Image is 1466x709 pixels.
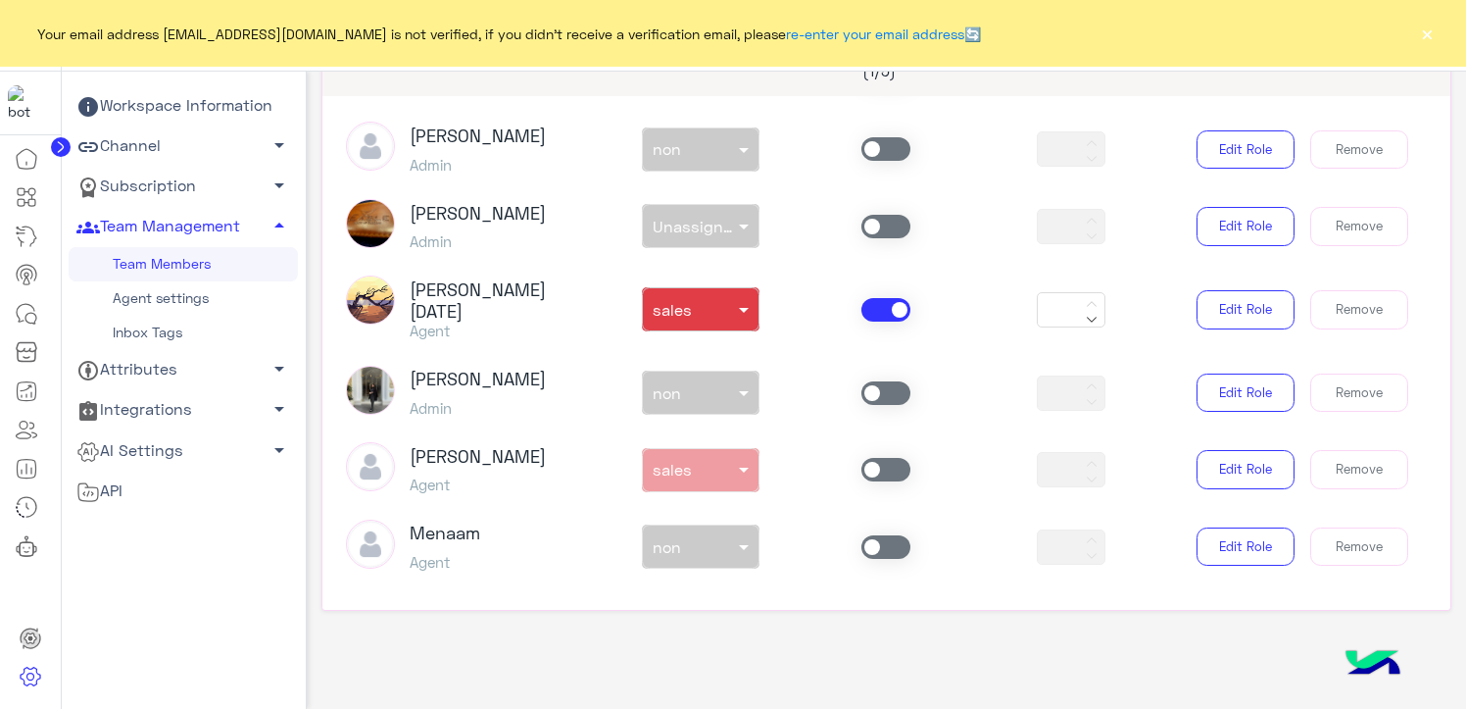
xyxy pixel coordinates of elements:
span: sales [653,300,692,319]
a: API [69,471,298,511]
button: Remove [1310,207,1408,246]
a: Agent settings [69,281,298,316]
img: picture [346,366,395,415]
a: Workspace Information [69,86,298,127]
h5: Admin [410,399,546,417]
h5: Agent [410,553,480,571]
button: Edit Role [1197,207,1295,246]
h3: Menaam [410,523,480,544]
span: API [76,479,122,504]
a: Inbox Tags [69,316,298,350]
h5: Admin [410,232,546,250]
h5: Agent [410,322,594,339]
a: Attributes [69,350,298,390]
img: picture [346,199,395,248]
button: Edit Role [1197,130,1295,170]
img: defaultAdmin.png [346,520,395,569]
h3: [PERSON_NAME] [410,446,546,468]
img: hulul-logo.png [1339,631,1407,699]
img: defaultAdmin.png [346,122,395,171]
span: arrow_drop_up [268,214,291,237]
button: Remove [1310,374,1408,413]
span: Your email address [EMAIL_ADDRESS][DOMAIN_NAME] is not verified, if you didn't receive a verifica... [37,24,981,44]
h3: [PERSON_NAME] [410,126,546,147]
h3: [PERSON_NAME] [410,369,546,390]
a: Team Management [69,207,298,247]
button: Edit Role [1197,374,1295,413]
button: Remove [1310,450,1408,489]
p: (1/5) [799,60,959,82]
button: Edit Role [1197,528,1295,567]
span: arrow_drop_down [268,438,291,462]
span: arrow_drop_down [268,357,291,380]
img: defaultAdmin.png [346,442,395,491]
h3: [PERSON_NAME] [410,203,546,225]
h5: Agent [410,476,546,493]
a: re-enter your email address [786,25,964,42]
img: ACg8ocJAd9cmCV_lg36ov6Kt_yM79juuS8Adv9pU2f3caa9IOlWTjQo=s96-c [346,276,395,325]
span: arrow_drop_down [268,133,291,157]
img: 713415422032625 [8,85,43,121]
button: × [1417,24,1437,43]
button: Remove [1310,528,1408,567]
a: AI Settings [69,430,298,471]
a: Channel [69,127,298,167]
h3: [PERSON_NAME][DATE] [410,279,594,322]
button: Remove [1310,290,1408,329]
span: arrow_drop_down [268,397,291,421]
span: arrow_drop_down [268,174,291,197]
a: Integrations [69,390,298,430]
button: Edit Role [1197,450,1295,489]
button: Edit Role [1197,290,1295,329]
button: Remove [1310,130,1408,170]
h5: Admin [410,156,546,174]
a: Team Members [69,247,298,281]
a: Subscription [69,167,298,207]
